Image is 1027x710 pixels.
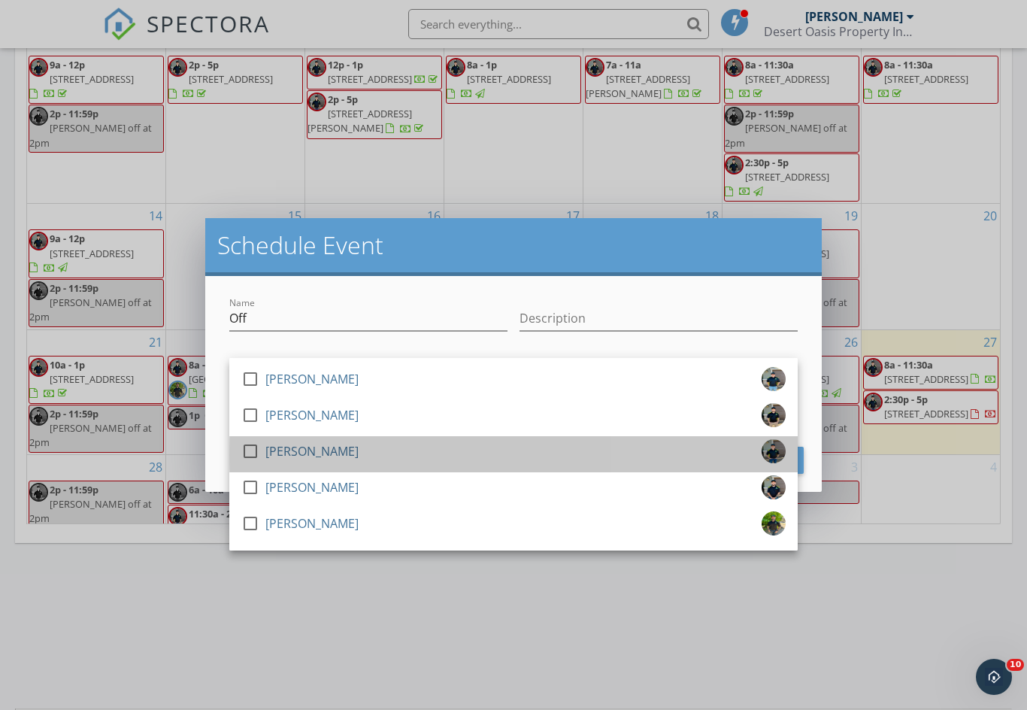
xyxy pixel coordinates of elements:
[762,439,786,463] img: frank_headshoot.jpg
[762,367,786,391] img: omar_headshoot_2.jpg
[762,475,786,499] img: andy_headshoot.jpg
[1007,659,1024,671] span: 10
[762,403,786,427] img: ted_headshoot.jpg
[265,475,359,499] div: [PERSON_NAME]
[265,439,359,463] div: [PERSON_NAME]
[217,230,810,260] h2: Schedule Event
[265,511,359,536] div: [PERSON_NAME]
[265,367,359,391] div: [PERSON_NAME]
[976,659,1012,695] iframe: Intercom live chat
[762,511,786,536] img: img_75581.jpg
[265,403,359,427] div: [PERSON_NAME]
